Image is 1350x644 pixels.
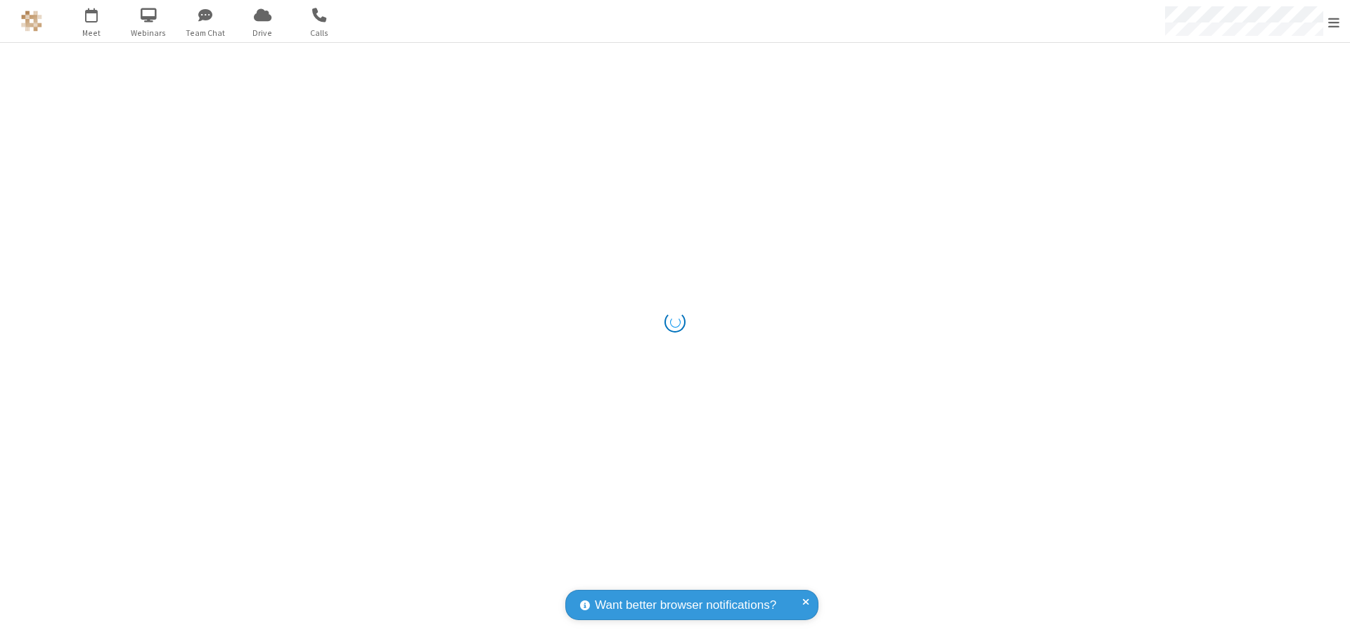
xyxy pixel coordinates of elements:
[293,27,346,39] span: Calls
[122,27,175,39] span: Webinars
[21,11,42,32] img: QA Selenium DO NOT DELETE OR CHANGE
[65,27,118,39] span: Meet
[179,27,232,39] span: Team Chat
[236,27,289,39] span: Drive
[595,596,776,614] span: Want better browser notifications?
